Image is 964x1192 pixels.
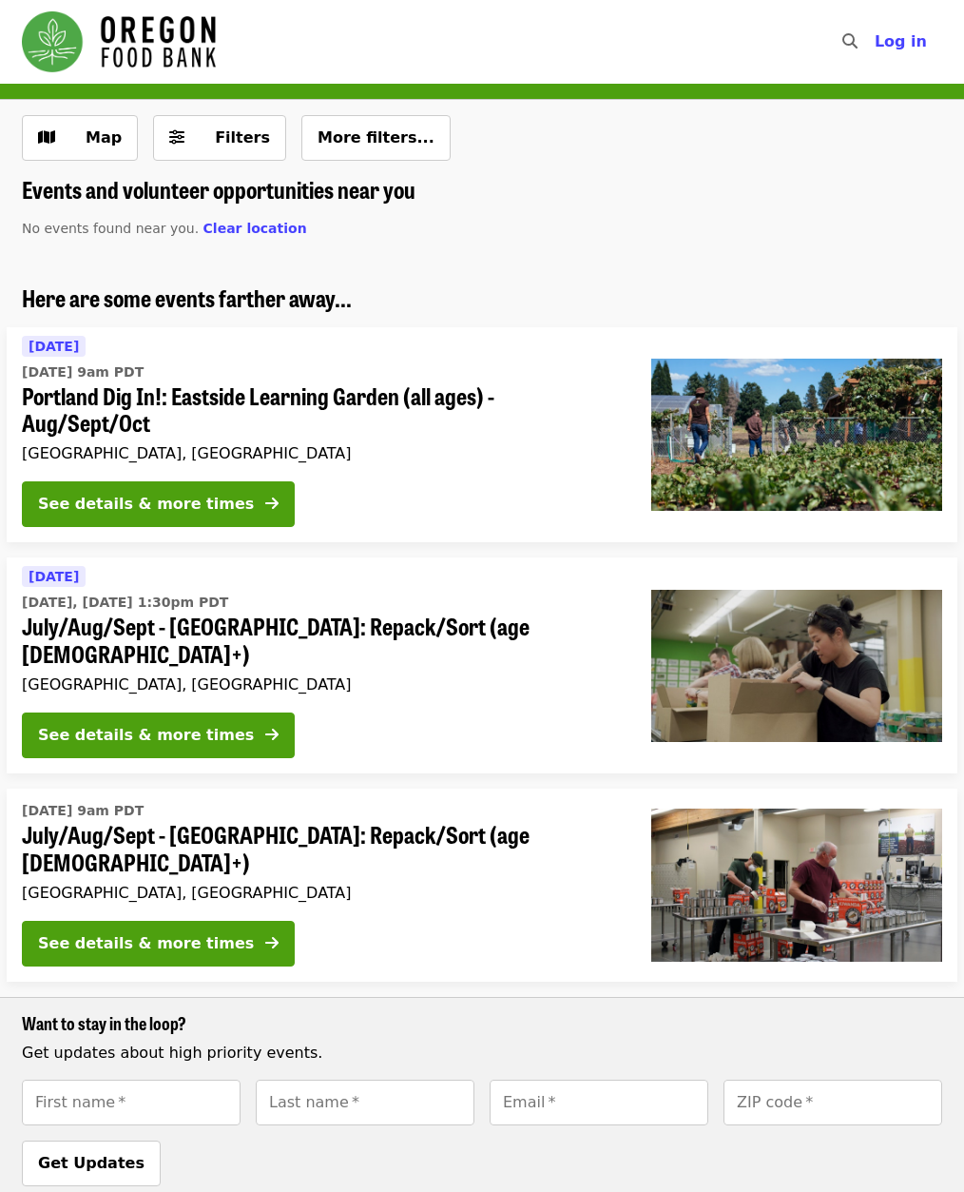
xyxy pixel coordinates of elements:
[22,1044,322,1062] span: Get updates about high priority events.
[7,327,957,543] a: See details for "Portland Dig In!: Eastside Learning Garden (all ages) - Aug/Sept/Oct"
[22,593,228,613] time: [DATE], [DATE] 1:30pm PDT
[38,493,254,516] div: See details & more times
[22,921,295,967] button: See details & more times
[22,713,295,758] button: See details & more times
[22,481,295,527] button: See details & more times
[723,1080,942,1125] input: [object Object]
[651,590,942,742] img: July/Aug/Sept - Portland: Repack/Sort (age 8+) organized by Oregon Food Bank
[29,569,79,584] span: [DATE]
[490,1080,708,1125] input: [object Object]
[203,221,307,236] span: Clear location
[301,115,451,161] button: More filters...
[215,128,270,147] span: Filters
[22,221,199,236] span: No events found near you.
[651,359,942,511] img: Portland Dig In!: Eastside Learning Garden (all ages) - Aug/Sept/Oct organized by Oregon Food Bank
[153,115,286,161] button: Filters (0 selected)
[318,128,434,147] span: More filters...
[651,809,942,961] img: July/Aug/Sept - Portland: Repack/Sort (age 16+) organized by Oregon Food Bank
[256,1080,474,1125] input: [object Object]
[29,339,79,354] span: [DATE]
[38,128,55,147] i: map icon
[22,281,352,314] span: Here are some events farther away...
[22,11,216,72] img: Oregon Food Bank - Home
[22,444,621,462] div: [GEOGRAPHIC_DATA], [GEOGRAPHIC_DATA]
[22,801,144,821] time: [DATE] 9am PDT
[203,219,307,239] button: Clear location
[22,362,144,382] time: [DATE] 9am PDT
[22,115,138,161] button: Show map view
[38,932,254,955] div: See details & more times
[22,1010,186,1035] span: Want to stay in the loop?
[86,128,122,147] span: Map
[842,32,858,50] i: search icon
[265,495,279,513] i: arrow-right icon
[22,1141,161,1186] button: Get Updates
[869,19,884,65] input: Search
[38,1154,145,1172] span: Get Updates
[38,724,254,747] div: See details & more times
[7,557,957,773] a: See details for "July/Aug/Sept - Portland: Repack/Sort (age 8+)"
[859,23,942,61] button: Log in
[875,32,927,50] span: Log in
[265,934,279,952] i: arrow-right icon
[7,789,957,982] a: See details for "July/Aug/Sept - Portland: Repack/Sort (age 16+)"
[22,675,621,694] div: [GEOGRAPHIC_DATA], [GEOGRAPHIC_DATA]
[22,1080,241,1125] input: [object Object]
[22,382,621,438] span: Portland Dig In!: Eastside Learning Garden (all ages) - Aug/Sept/Oct
[22,172,415,205] span: Events and volunteer opportunities near you
[169,128,184,147] i: sliders-h icon
[265,726,279,744] i: arrow-right icon
[22,821,621,876] span: July/Aug/Sept - [GEOGRAPHIC_DATA]: Repack/Sort (age [DEMOGRAPHIC_DATA]+)
[22,613,621,668] span: July/Aug/Sept - [GEOGRAPHIC_DATA]: Repack/Sort (age [DEMOGRAPHIC_DATA]+)
[22,884,621,902] div: [GEOGRAPHIC_DATA], [GEOGRAPHIC_DATA]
